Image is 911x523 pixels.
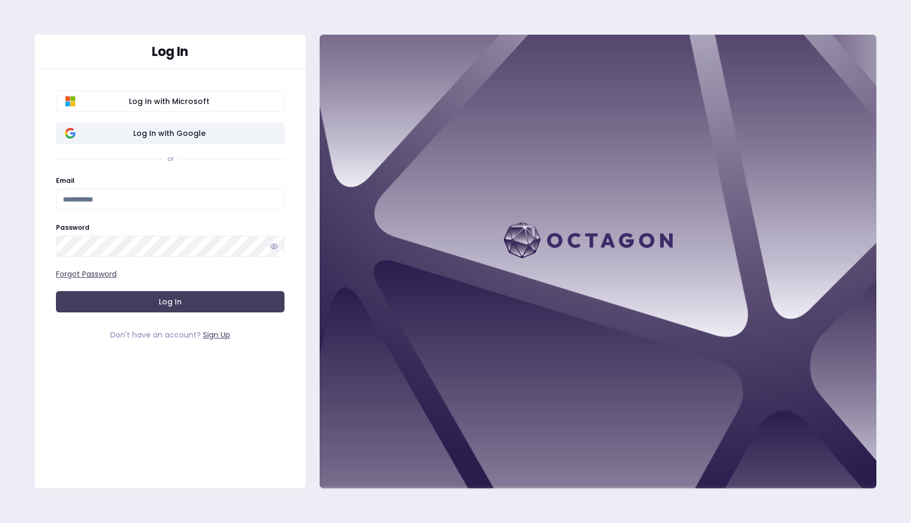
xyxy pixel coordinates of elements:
button: Log In with Google [56,123,284,144]
span: Log In with Microsoft [63,96,275,107]
button: Log In [56,291,284,312]
div: or [167,155,174,163]
a: Forgot Password [56,269,117,279]
label: Password [56,223,90,232]
span: Log In with Google [63,128,275,139]
a: Sign Up [203,329,230,340]
div: Log In [56,45,284,58]
button: Log In with Microsoft [56,91,284,112]
span: Log In [159,296,182,307]
div: Don't have an account? [56,329,284,340]
label: Email [56,176,75,185]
